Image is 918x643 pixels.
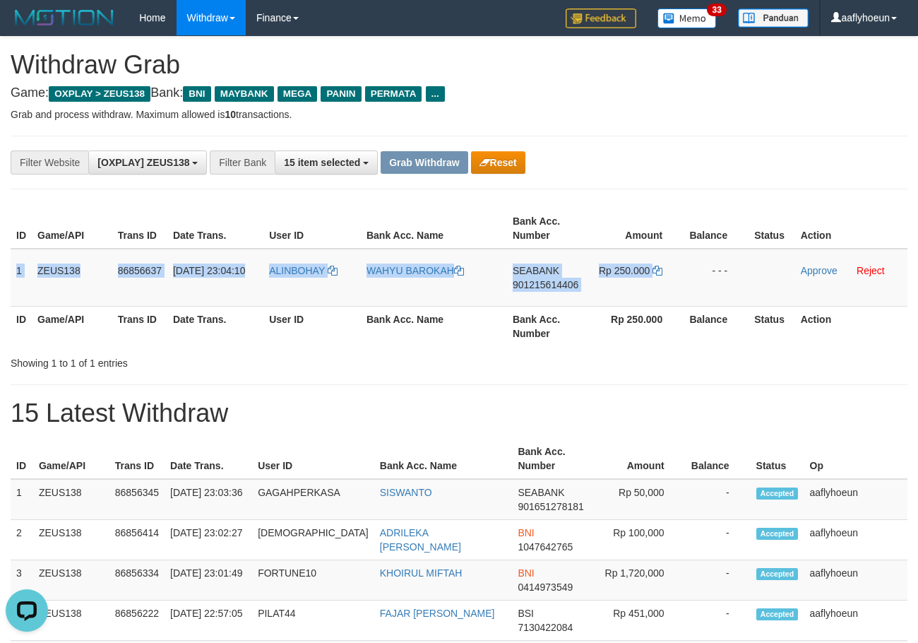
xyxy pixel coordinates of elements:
img: MOTION_logo.png [11,7,118,28]
td: 1 [11,479,33,520]
th: Balance [684,208,749,249]
td: ZEUS138 [33,479,109,520]
td: aaflyhoeun [804,479,908,520]
span: Rp 250.000 [599,265,650,276]
td: Rp 451,000 [593,601,686,641]
td: [DATE] 23:01:49 [165,560,252,601]
td: - - - [684,249,749,307]
a: Copy 250000 to clipboard [652,265,662,276]
td: [DATE] 23:03:36 [165,479,252,520]
td: Rp 50,000 [593,479,686,520]
th: Trans ID [109,439,165,479]
td: [DATE] 22:57:05 [165,601,252,641]
span: [OXPLAY] ZEUS138 [97,157,189,168]
span: 33 [707,4,726,16]
a: FAJAR [PERSON_NAME] [380,608,495,619]
td: 2 [11,520,33,560]
th: Date Trans. [167,306,263,346]
span: PANIN [321,86,361,102]
td: GAGAHPERKASA [252,479,374,520]
td: - [686,560,751,601]
th: Bank Acc. Name [361,208,507,249]
th: Status [749,306,795,346]
td: 86856334 [109,560,165,601]
td: ZEUS138 [33,601,109,641]
th: Bank Acc. Name [374,439,513,479]
td: Rp 100,000 [593,520,686,560]
span: PERMATA [365,86,422,102]
span: Accepted [756,528,799,540]
th: Balance [686,439,751,479]
td: - [686,479,751,520]
span: BNI [518,527,534,538]
span: ALINBOHAY [269,265,325,276]
th: Status [749,208,795,249]
td: aaflyhoeun [804,560,908,601]
th: Game/API [32,208,112,249]
th: User ID [252,439,374,479]
span: MAYBANK [215,86,274,102]
th: User ID [263,208,361,249]
td: 86856414 [109,520,165,560]
th: Amount [588,208,684,249]
span: Copy 901215614406 to clipboard [513,279,578,290]
img: panduan.png [738,8,809,28]
td: - [686,520,751,560]
a: SISWANTO [380,487,432,498]
td: Rp 1,720,000 [593,560,686,601]
a: Approve [801,265,837,276]
span: SEABANK [518,487,564,498]
th: Date Trans. [167,208,263,249]
td: 86856345 [109,479,165,520]
th: Amount [593,439,686,479]
strong: 10 [225,109,236,120]
span: Copy 1047642765 to clipboard [518,541,573,553]
div: Filter Bank [210,151,275,175]
div: Showing 1 to 1 of 1 entries [11,350,372,370]
div: Filter Website [11,151,88,175]
th: Game/API [32,306,112,346]
button: [OXPLAY] ZEUS138 [88,151,207,175]
td: ZEUS138 [33,520,109,560]
button: Reset [471,151,525,174]
td: PILAT44 [252,601,374,641]
span: Copy 0414973549 to clipboard [518,582,573,593]
span: SEABANK [513,265,559,276]
button: Open LiveChat chat widget [6,6,48,48]
span: Copy 7130422084 to clipboard [518,622,573,633]
span: 15 item selected [284,157,360,168]
th: ID [11,306,32,346]
span: MEGA [278,86,318,102]
td: 3 [11,560,33,601]
td: FORTUNE10 [252,560,374,601]
span: Accepted [756,568,799,580]
span: Accepted [756,488,799,500]
span: [DATE] 23:04:10 [173,265,245,276]
th: Trans ID [112,306,167,346]
span: ... [426,86,445,102]
button: Grab Withdraw [381,151,467,174]
img: Feedback.jpg [566,8,636,28]
th: ID [11,439,33,479]
button: 15 item selected [275,151,378,175]
td: [DATE] 23:02:27 [165,520,252,560]
span: OXPLAY > ZEUS138 [49,86,150,102]
p: Grab and process withdraw. Maximum allowed is transactions. [11,107,907,122]
th: Game/API [33,439,109,479]
th: ID [11,208,32,249]
span: Copy 901651278181 to clipboard [518,501,583,512]
h4: Game: Bank: [11,86,907,100]
td: ZEUS138 [33,560,109,601]
td: aaflyhoeun [804,520,908,560]
th: Date Trans. [165,439,252,479]
td: 1 [11,249,32,307]
th: Rp 250.000 [588,306,684,346]
a: KHOIRUL MIFTAH [380,567,463,579]
span: BNI [518,567,534,579]
td: [DEMOGRAPHIC_DATA] [252,520,374,560]
th: Bank Acc. Name [361,306,507,346]
td: 86856222 [109,601,165,641]
th: Trans ID [112,208,167,249]
th: Op [804,439,908,479]
th: Status [751,439,804,479]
